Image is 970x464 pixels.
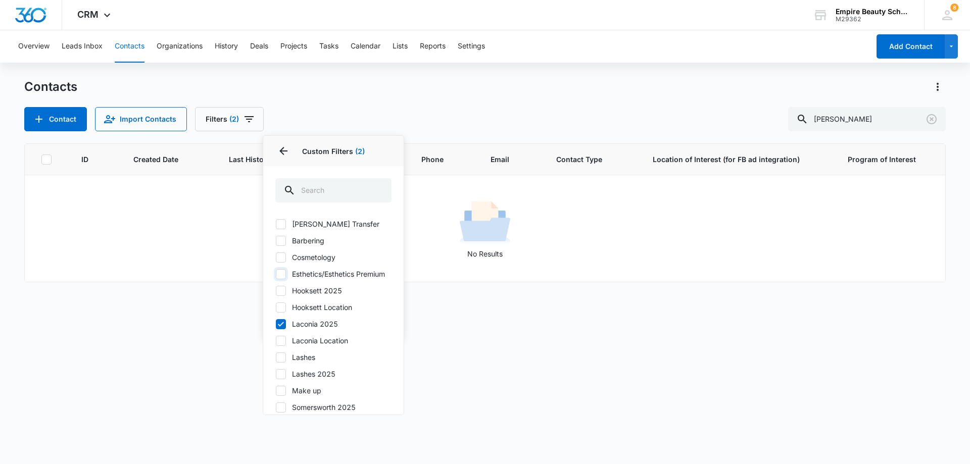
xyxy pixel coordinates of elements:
[275,369,392,379] label: Lashes 2025
[924,111,940,127] button: Clear
[460,198,510,248] img: No Results
[788,107,946,131] input: Search Contacts
[275,302,392,313] label: Hooksett Location
[115,30,144,63] button: Contacts
[836,16,909,23] div: account id
[275,235,392,246] label: Barbering
[24,79,77,94] h1: Contacts
[653,154,823,165] span: Location of Interest (for FB ad integration)
[351,30,380,63] button: Calendar
[275,335,392,346] label: Laconia Location
[458,30,485,63] button: Settings
[355,147,365,156] span: (2)
[275,352,392,363] label: Lashes
[275,146,392,157] p: Custom Filters
[77,9,99,20] span: CRM
[25,248,945,259] p: No Results
[275,269,392,279] label: Esthetics/Esthetics Premium
[18,30,50,63] button: Overview
[275,219,392,229] label: [PERSON_NAME] Transfer
[215,30,238,63] button: History
[319,30,338,63] button: Tasks
[275,143,292,159] button: Back
[62,30,103,63] button: Leads Inbox
[24,107,87,131] button: Add Contact
[250,30,268,63] button: Deals
[133,154,190,165] span: Created Date
[950,4,958,12] div: notifications count
[229,116,239,123] span: (2)
[157,30,203,63] button: Organizations
[275,385,392,396] label: Make up
[275,402,392,413] label: Somersworth 2025
[491,154,517,165] span: Email
[930,79,946,95] button: Actions
[81,154,94,165] span: ID
[280,30,307,63] button: Projects
[275,178,392,202] input: Search
[421,154,452,165] span: Phone
[556,154,614,165] span: Contact Type
[195,107,264,131] button: Filters
[420,30,446,63] button: Reports
[877,34,945,59] button: Add Contact
[275,285,392,296] label: Hooksett 2025
[95,107,187,131] button: Import Contacts
[275,252,392,263] label: Cosmetology
[229,154,282,165] span: Last History
[836,8,909,16] div: account name
[393,30,408,63] button: Lists
[950,4,958,12] span: 8
[275,319,392,329] label: Laconia 2025
[848,154,929,165] span: Program of Interest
